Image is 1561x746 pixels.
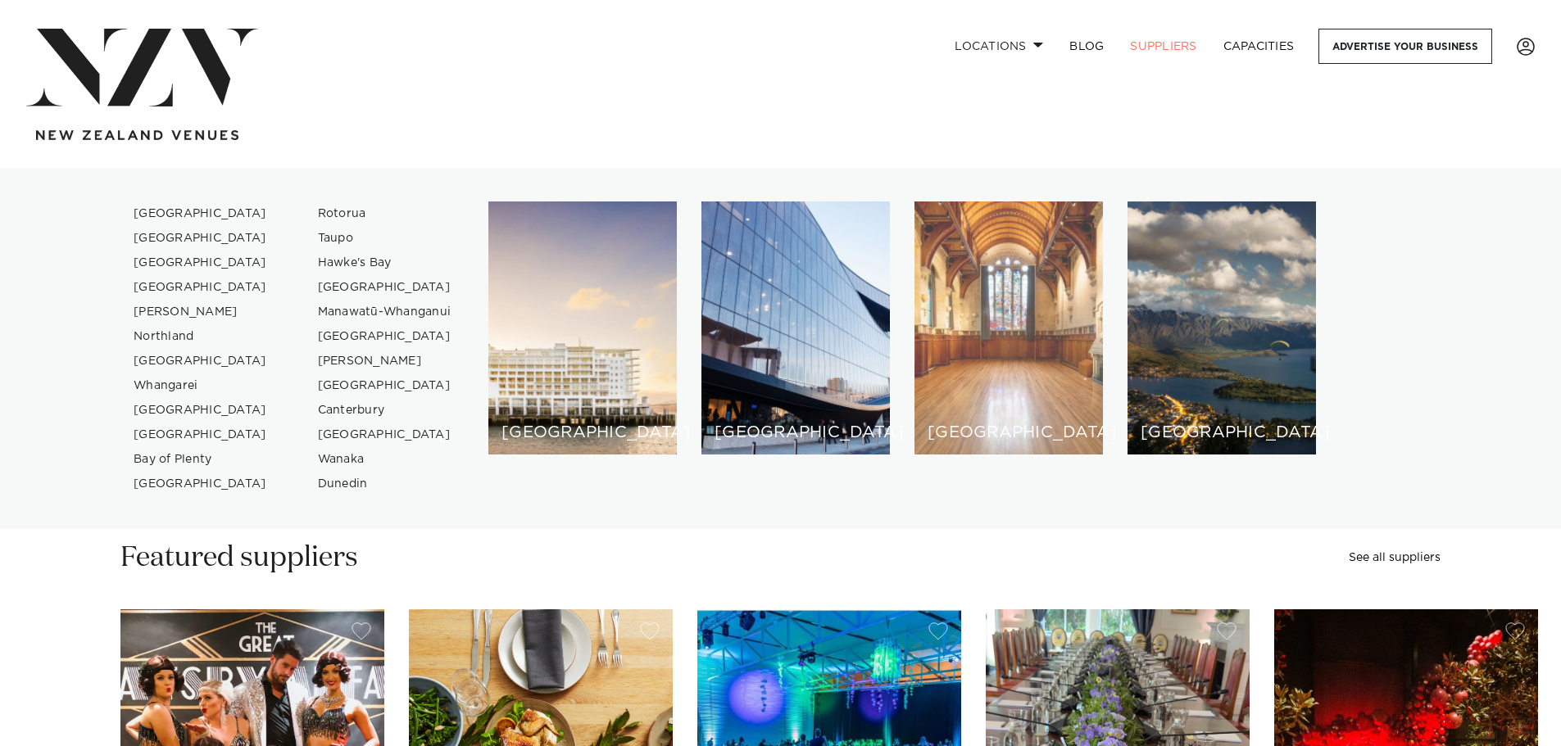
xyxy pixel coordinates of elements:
[120,300,280,324] a: [PERSON_NAME]
[26,29,258,106] img: nzv-logo.png
[120,373,280,398] a: Whangarei
[305,201,465,226] a: Rotorua
[914,201,1103,454] a: Christchurch venues [GEOGRAPHIC_DATA]
[305,423,465,447] a: [GEOGRAPHIC_DATA]
[120,324,280,349] a: Northland
[120,423,280,447] a: [GEOGRAPHIC_DATA]
[120,201,280,226] a: [GEOGRAPHIC_DATA]
[488,201,677,454] a: Auckland venues [GEOGRAPHIC_DATA]
[942,29,1056,64] a: Locations
[715,424,877,441] h6: [GEOGRAPHIC_DATA]
[1210,29,1308,64] a: Capacities
[305,398,465,423] a: Canterbury
[305,373,465,398] a: [GEOGRAPHIC_DATA]
[928,424,1090,441] h6: [GEOGRAPHIC_DATA]
[305,300,465,324] a: Manawatū-Whanganui
[305,324,465,349] a: [GEOGRAPHIC_DATA]
[120,226,280,251] a: [GEOGRAPHIC_DATA]
[120,447,280,472] a: Bay of Plenty
[701,201,890,454] a: Wellington venues [GEOGRAPHIC_DATA]
[120,349,280,373] a: [GEOGRAPHIC_DATA]
[305,251,465,275] a: Hawke's Bay
[120,540,358,576] h2: Featured suppliers
[305,447,465,472] a: Wanaka
[36,130,238,141] img: new-zealand-venues-text.png
[1141,424,1303,441] h6: [GEOGRAPHIC_DATA]
[501,424,664,441] h6: [GEOGRAPHIC_DATA]
[305,226,465,251] a: Taupo
[305,472,465,496] a: Dunedin
[1349,552,1441,563] a: See all suppliers
[305,349,465,373] a: [PERSON_NAME]
[120,472,280,496] a: [GEOGRAPHIC_DATA]
[120,398,280,423] a: [GEOGRAPHIC_DATA]
[1117,29,1209,64] a: SUPPLIERS
[1318,29,1492,64] a: Advertise your business
[120,275,280,300] a: [GEOGRAPHIC_DATA]
[305,275,465,300] a: [GEOGRAPHIC_DATA]
[1128,201,1316,454] a: Queenstown venues [GEOGRAPHIC_DATA]
[1056,29,1117,64] a: BLOG
[120,251,280,275] a: [GEOGRAPHIC_DATA]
